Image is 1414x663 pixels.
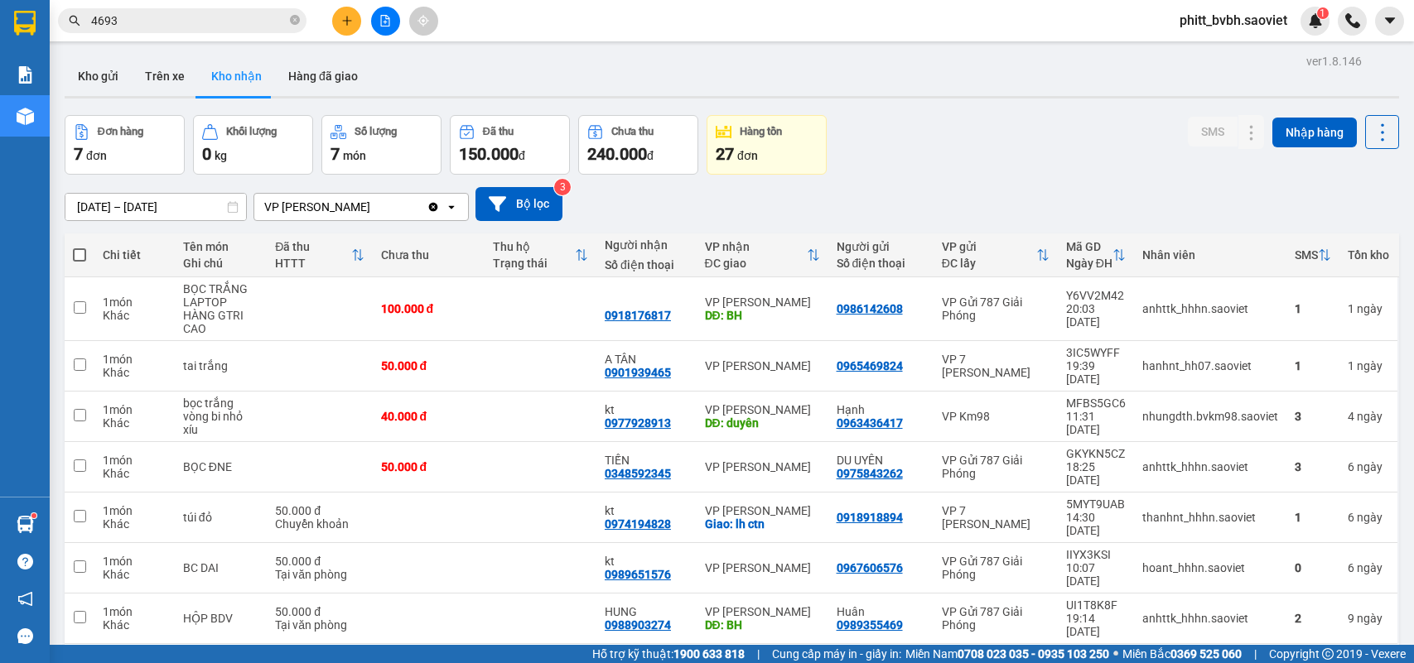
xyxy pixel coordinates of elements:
[1295,561,1331,574] div: 0
[381,410,476,423] div: 40.000 đ
[1066,460,1126,487] div: 18:25 [DATE]
[17,591,33,607] span: notification
[331,144,340,164] span: 7
[592,645,745,663] span: Hỗ trợ kỹ thuật:
[705,240,807,253] div: VP nhận
[1306,52,1362,70] div: ver 1.8.146
[17,516,34,533] img: warehouse-icon
[705,309,820,322] div: DĐ: BH
[1348,359,1389,372] div: 1
[1286,233,1339,277] th: Toggle SortBy
[69,15,80,26] span: search
[707,115,827,175] button: Hàng tồn27đơn
[275,605,364,618] div: 50.000 đ
[493,257,575,270] div: Trạng thái
[1348,511,1389,524] div: 6
[103,618,166,632] div: Khác
[1066,410,1126,436] div: 11:31 [DATE]
[343,149,366,162] span: món
[1357,460,1383,473] span: ngày
[1066,497,1126,511] div: 5MYT9UAB
[934,233,1058,277] th: Toggle SortBy
[183,612,258,625] div: HỘP BDV
[275,555,364,568] div: 50.000 đ
[1066,257,1112,270] div: Ngày ĐH
[1357,302,1383,315] span: ngày
[183,257,258,270] div: Ghi chú
[98,126,143,137] div: Đơn hàng
[611,126,654,137] div: Chưa thu
[705,359,820,372] div: VP [PERSON_NAME]
[103,416,166,430] div: Khác
[1348,410,1389,423] div: 4
[1348,460,1389,473] div: 6
[1295,248,1318,262] div: SMS
[837,467,903,480] div: 0975843262
[91,12,287,30] input: Tìm tên, số ĐT hoặc mã đơn
[705,561,820,574] div: VP [PERSON_NAME]
[65,194,246,220] input: Select a date range.
[275,257,350,270] div: HTTT
[1066,359,1126,386] div: 19:39 [DATE]
[1295,612,1331,625] div: 2
[605,416,671,430] div: 0977928913
[103,295,166,309] div: 1 món
[1383,13,1397,28] span: caret-down
[275,240,350,253] div: Đã thu
[103,517,166,531] div: Khác
[1375,7,1404,36] button: caret-down
[1322,648,1334,660] span: copyright
[341,15,353,26] span: plus
[605,568,671,581] div: 0989651576
[942,353,1050,379] div: VP 7 [PERSON_NAME]
[647,149,654,162] span: đ
[202,144,211,164] span: 0
[837,403,925,416] div: Hạnh
[837,302,903,315] div: 0986142608
[705,403,820,416] div: VP [PERSON_NAME]
[381,302,476,315] div: 100.000 đ
[103,366,166,379] div: Khác
[371,7,400,36] button: file-add
[1066,240,1112,253] div: Mã GD
[1066,511,1126,537] div: 14:30 [DATE]
[493,240,575,253] div: Thu hộ
[183,240,258,253] div: Tên món
[1357,561,1383,574] span: ngày
[1320,7,1325,19] span: 1
[409,7,438,36] button: aim
[103,403,166,416] div: 1 món
[605,555,688,568] div: kt
[103,353,166,366] div: 1 món
[103,248,166,262] div: Chi tiết
[740,126,782,137] div: Hàng tồn
[1348,302,1389,315] div: 1
[605,238,688,252] div: Người nhận
[475,187,562,221] button: Bộ lọc
[905,645,1109,663] span: Miền Nam
[697,233,828,277] th: Toggle SortBy
[1348,248,1389,262] div: Tồn kho
[183,396,258,436] div: bọc trắng vòng bi nhỏ xíu
[275,568,364,581] div: Tại văn phòng
[483,126,514,137] div: Đã thu
[705,257,807,270] div: ĐC giao
[605,258,688,271] div: Số điện thoại
[705,416,820,430] div: DĐ: duyên
[450,115,570,175] button: Đã thu150.000đ
[1170,647,1242,661] strong: 0369 525 060
[193,115,313,175] button: Khối lượng0kg
[605,353,688,366] div: A TÂN
[290,15,300,25] span: close-circle
[1357,511,1383,524] span: ngày
[1142,460,1278,473] div: anhttk_hhhn.saoviet
[605,517,671,531] div: 0974194828
[1113,651,1118,657] span: ⚪️
[1142,248,1278,262] div: Nhân viên
[14,11,36,36] img: logo-vxr
[737,149,758,162] span: đơn
[381,460,476,473] div: 50.000 đ
[1066,598,1126,612] div: UI1T8K8F
[215,149,227,162] span: kg
[1142,511,1278,524] div: thanhnt_hhhn.saoviet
